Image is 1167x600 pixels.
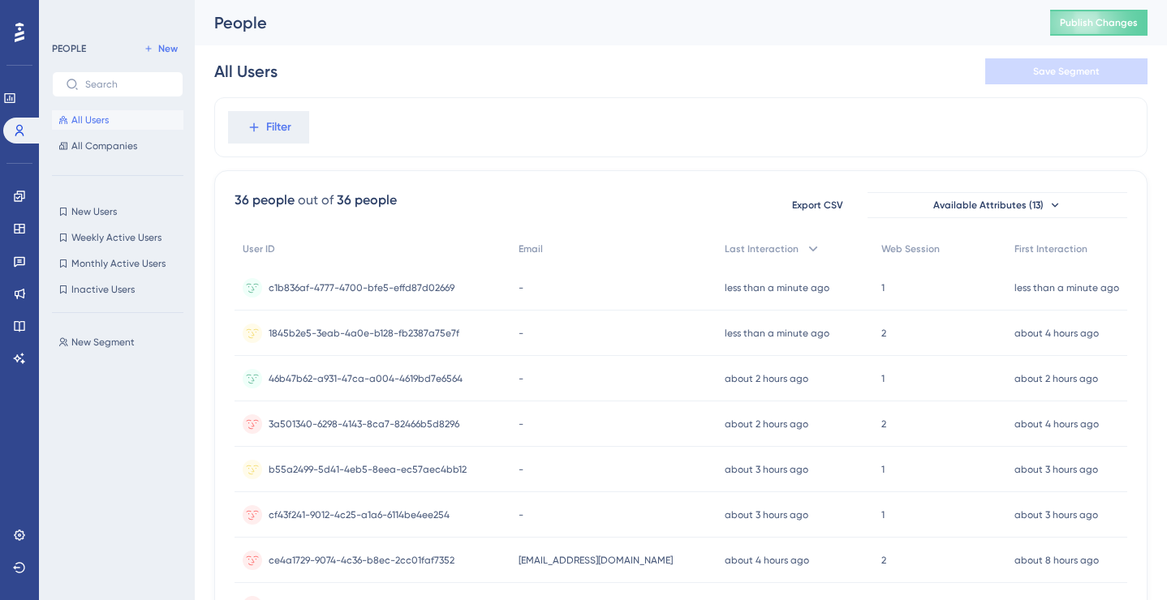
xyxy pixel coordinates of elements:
[881,281,885,294] span: 1
[1014,555,1099,566] time: about 8 hours ago
[519,554,673,567] span: [EMAIL_ADDRESS][DOMAIN_NAME]
[52,254,183,273] button: Monthly Active Users
[71,205,117,218] span: New Users
[519,463,523,476] span: -
[881,242,940,255] span: Web Session
[1014,509,1098,521] time: about 3 hours ago
[337,191,397,210] div: 36 people
[269,554,454,567] span: ce4a1729-9074-4c36-b8ec-2cc01faf7352
[71,231,161,244] span: Weekly Active Users
[519,418,523,431] span: -
[214,60,278,83] div: All Users
[243,242,275,255] span: User ID
[1014,282,1119,294] time: less than a minute ago
[1014,373,1098,384] time: about 2 hours ago
[52,136,183,156] button: All Companies
[52,332,193,352] button: New Segment
[792,199,843,212] span: Export CSV
[519,281,523,294] span: -
[725,242,799,255] span: Last Interaction
[881,372,885,385] span: 1
[985,58,1148,84] button: Save Segment
[725,328,829,339] time: less than a minute ago
[269,281,454,294] span: c1b836af-4777-4700-bfe5-effd87d02669
[881,463,885,476] span: 1
[228,111,309,144] button: Filter
[1033,65,1100,78] span: Save Segment
[235,191,295,210] div: 36 people
[269,508,450,521] span: cf43f241-9012-4c25-a1a6-6114be4ee254
[52,228,183,247] button: Weekly Active Users
[269,327,459,340] span: 1845b2e5-3eab-4a0e-b128-fb2387a75e7f
[725,509,808,521] time: about 3 hours ago
[138,39,183,58] button: New
[52,110,183,130] button: All Users
[725,282,829,294] time: less than a minute ago
[298,191,334,210] div: out of
[214,11,1010,34] div: People
[71,139,137,152] span: All Companies
[881,554,886,567] span: 2
[725,373,808,384] time: about 2 hours ago
[269,418,459,431] span: 3a501340-6298-4143-8ca7-82466b5d8296
[266,118,291,137] span: Filter
[881,508,885,521] span: 1
[269,372,463,385] span: 46b47b62-a931-47ca-a004-4619bd7e6564
[725,555,809,566] time: about 4 hours ago
[1060,16,1138,29] span: Publish Changes
[519,327,523,340] span: -
[519,372,523,385] span: -
[519,242,543,255] span: Email
[52,42,86,55] div: PEOPLE
[71,283,135,296] span: Inactive Users
[85,79,170,90] input: Search
[777,192,858,218] button: Export CSV
[868,192,1127,218] button: Available Attributes (13)
[269,463,467,476] span: b55a2499-5d41-4eb5-8eea-ec57aec4bb12
[725,418,808,430] time: about 2 hours ago
[881,327,886,340] span: 2
[1014,418,1099,430] time: about 4 hours ago
[1014,242,1087,255] span: First Interaction
[1014,328,1099,339] time: about 4 hours ago
[71,257,166,270] span: Monthly Active Users
[933,199,1044,212] span: Available Attributes (13)
[71,114,109,126] span: All Users
[725,464,808,475] time: about 3 hours ago
[519,508,523,521] span: -
[1050,10,1148,36] button: Publish Changes
[52,202,183,221] button: New Users
[1014,464,1098,475] time: about 3 hours ago
[71,336,135,349] span: New Segment
[881,418,886,431] span: 2
[52,280,183,299] button: Inactive Users
[158,42,178,55] span: New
